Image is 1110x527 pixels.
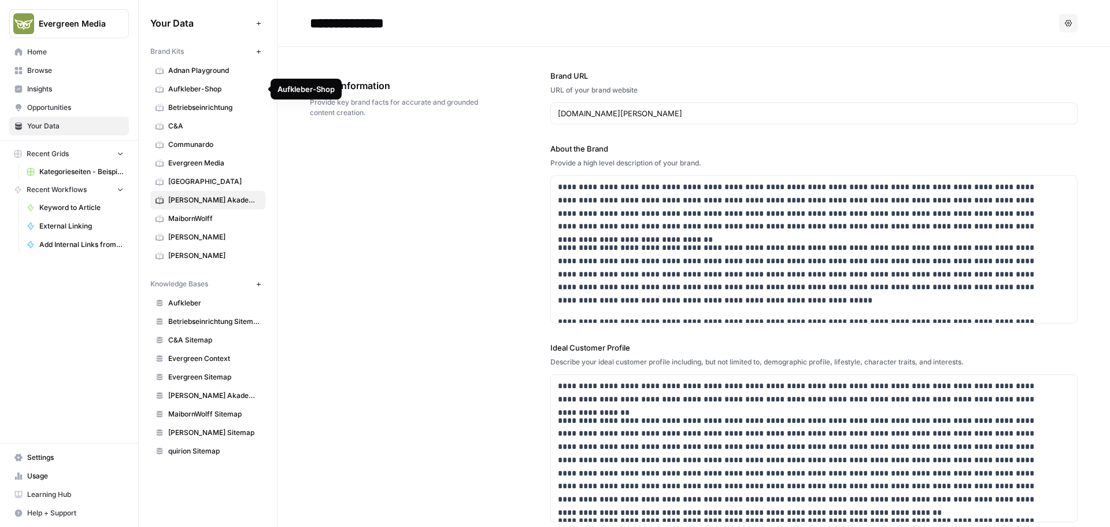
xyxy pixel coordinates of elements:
span: Add Internal Links from Knowledge Base [39,239,124,250]
span: Keyword to Article [39,202,124,213]
span: quirion Sitemap [168,446,260,456]
span: Communardo [168,139,260,150]
a: [PERSON_NAME] [150,246,265,265]
a: Browse [9,61,129,80]
a: Adnan Playground [150,61,265,80]
a: Usage [9,467,129,485]
a: [PERSON_NAME] Sitemap [150,423,265,442]
button: Recent Workflows [9,181,129,198]
span: Brand Kits [150,46,184,57]
span: Recent Workflows [27,185,87,195]
input: www.sundaysoccer.com [558,108,1070,119]
a: External Linking [21,217,129,235]
button: Help + Support [9,504,129,522]
span: Recent Grids [27,149,69,159]
a: Evergreen Context [150,349,265,368]
a: MaibornWolff Sitemap [150,405,265,423]
a: Communardo [150,135,265,154]
span: Learning Hub [27,489,124,500]
span: Adnan Playground [168,65,260,76]
span: Opportunities [27,102,124,113]
span: External Linking [39,221,124,231]
a: Insights [9,80,129,98]
span: C&A Sitemap [168,335,260,345]
img: Evergreen Media Logo [13,13,34,34]
label: Ideal Customer Profile [550,342,1078,353]
span: C&A [168,121,260,131]
div: Provide a high level description of your brand. [550,158,1078,168]
a: Evergreen Sitemap [150,368,265,386]
span: Home [27,47,124,57]
span: Evergreen Media [168,158,260,168]
span: [PERSON_NAME] [168,250,260,261]
span: Your Data [27,121,124,131]
div: Describe your ideal customer profile including, but not limited to, demographic profile, lifestyl... [550,357,1078,367]
a: Betriebseinrichtung Sitemap [150,312,265,331]
a: [PERSON_NAME] Akademie [150,386,265,405]
span: Brand Information [310,79,486,93]
span: Browse [27,65,124,76]
span: MaibornWolff Sitemap [168,409,260,419]
span: Provide key brand facts for accurate and grounded content creation. [310,97,486,118]
span: Kategorieseiten - Beispiel Grid (bitte kopieren) [39,167,124,177]
span: Your Data [150,16,251,30]
label: About the Brand [550,143,1078,154]
a: Betriebseinrichtung [150,98,265,117]
span: Aufkleber [168,298,260,308]
span: Settings [27,452,124,463]
a: C&A Sitemap [150,331,265,349]
span: [PERSON_NAME] Akademie [168,390,260,401]
span: [PERSON_NAME] Sitemap [168,428,260,438]
span: [PERSON_NAME] Akademie [168,195,260,205]
span: Betriebseinrichtung [168,102,260,113]
span: Betriebseinrichtung Sitemap [168,316,260,327]
a: Evergreen Media [150,154,265,172]
a: Aufkleber-Shop [150,80,265,98]
a: Kategorieseiten - Beispiel Grid (bitte kopieren) [21,163,129,181]
a: Settings [9,448,129,467]
a: Add Internal Links from Knowledge Base [21,235,129,254]
span: Evergreen Sitemap [168,372,260,382]
a: [PERSON_NAME] Akademie [150,191,265,209]
a: [GEOGRAPHIC_DATA] [150,172,265,191]
a: [PERSON_NAME] [150,228,265,246]
label: Brand URL [550,70,1078,82]
a: Keyword to Article [21,198,129,217]
button: Recent Grids [9,145,129,163]
span: Aufkleber-Shop [168,84,260,94]
a: C&A [150,117,265,135]
a: Home [9,43,129,61]
span: Insights [27,84,124,94]
span: Evergreen Context [168,353,260,364]
span: Usage [27,471,124,481]
span: [PERSON_NAME] [168,232,260,242]
a: Your Data [9,117,129,135]
a: MaibornWolff [150,209,265,228]
a: Aufkleber [150,294,265,312]
span: Help + Support [27,508,124,518]
span: MaibornWolff [168,213,260,224]
div: URL of your brand website [550,85,1078,95]
a: Opportunities [9,98,129,117]
span: Knowledge Bases [150,279,208,289]
a: quirion Sitemap [150,442,265,460]
a: Learning Hub [9,485,129,504]
button: Workspace: Evergreen Media [9,9,129,38]
span: [GEOGRAPHIC_DATA] [168,176,260,187]
span: Evergreen Media [39,18,109,30]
